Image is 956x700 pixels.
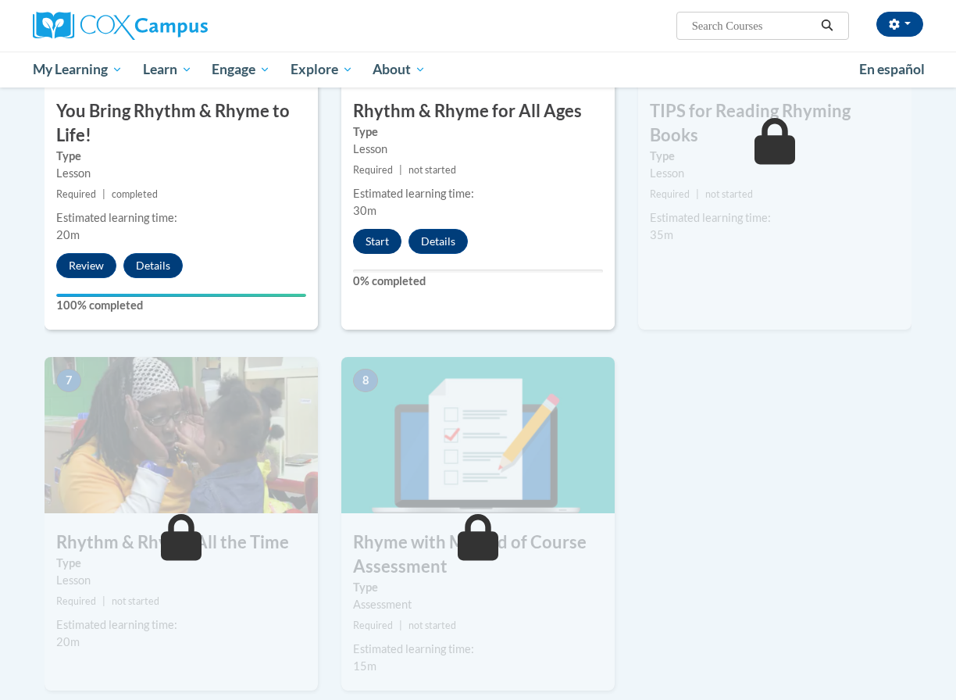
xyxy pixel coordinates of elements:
label: Type [353,579,603,596]
span: Required [650,188,690,200]
span: Explore [291,60,353,79]
h3: Rhythm & Rhyme All the Time [45,530,318,555]
div: Your progress [56,294,306,297]
span: | [696,188,699,200]
span: 8 [353,369,378,392]
span: | [399,164,402,176]
button: Details [408,229,468,254]
span: 20m [56,228,80,241]
img: Course Image [45,357,318,513]
div: Estimated learning time: [56,209,306,227]
div: Lesson [650,165,900,182]
div: Main menu [21,52,935,87]
span: Engage [212,60,270,79]
a: En español [849,53,935,86]
h3: Rhyme with Me End of Course Assessment [341,530,615,579]
a: Engage [202,52,280,87]
span: 30m [353,204,376,217]
label: 100% completed [56,297,306,314]
span: not started [112,595,159,607]
a: Explore [280,52,363,87]
span: Required [353,164,393,176]
h3: You Bring Rhythm & Rhyme to Life! [45,99,318,148]
span: About [373,60,426,79]
img: Cox Campus [33,12,208,40]
span: 15m [353,659,376,673]
div: Estimated learning time: [56,616,306,634]
a: Learn [133,52,202,87]
span: Learn [143,60,192,79]
span: 35m [650,228,673,241]
div: Assessment [353,596,603,613]
label: Type [650,148,900,165]
span: 20m [56,635,80,648]
input: Search Courses [690,16,815,35]
button: Start [353,229,401,254]
img: Course Image [341,357,615,513]
span: 7 [56,369,81,392]
h3: Rhythm & Rhyme for All Ages [341,99,615,123]
span: My Learning [33,60,123,79]
h3: TIPS for Reading Rhyming Books [638,99,911,148]
label: Type [56,555,306,572]
a: Cox Campus [33,12,314,40]
a: My Learning [23,52,133,87]
span: not started [705,188,753,200]
div: Lesson [56,165,306,182]
div: Lesson [353,141,603,158]
span: | [102,188,105,200]
button: Search [815,16,839,35]
span: En español [859,61,925,77]
label: Type [353,123,603,141]
span: | [102,595,105,607]
a: About [363,52,437,87]
button: Details [123,253,183,278]
button: Review [56,253,116,278]
span: not started [408,164,456,176]
span: completed [112,188,158,200]
div: Estimated learning time: [353,641,603,658]
div: Lesson [56,572,306,589]
span: Required [56,188,96,200]
label: 0% completed [353,273,603,290]
div: Estimated learning time: [650,209,900,227]
div: Estimated learning time: [353,185,603,202]
span: Required [353,620,393,631]
span: | [399,620,402,631]
button: Account Settings [876,12,923,37]
label: Type [56,148,306,165]
span: Required [56,595,96,607]
span: not started [408,620,456,631]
